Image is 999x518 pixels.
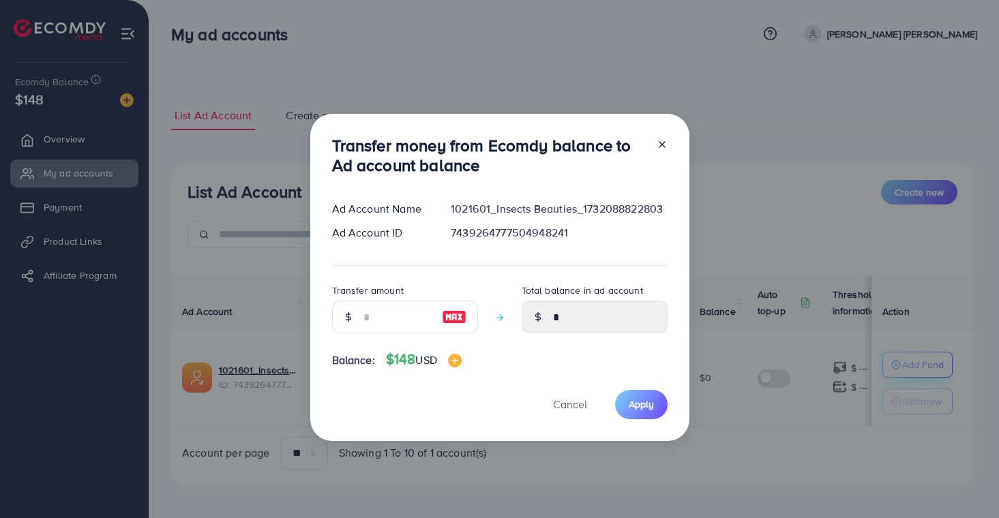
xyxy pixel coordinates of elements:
[332,284,404,297] label: Transfer amount
[386,351,462,368] h4: $148
[536,390,604,419] button: Cancel
[442,309,466,325] img: image
[332,352,375,368] span: Balance:
[615,390,668,419] button: Apply
[332,136,646,175] h3: Transfer money from Ecomdy balance to Ad account balance
[321,225,441,241] div: Ad Account ID
[321,201,441,217] div: Ad Account Name
[440,201,678,217] div: 1021601_Insects Beauties_1732088822803
[553,397,587,412] span: Cancel
[941,457,989,508] iframe: Chat
[415,352,436,367] span: USD
[629,397,654,411] span: Apply
[522,284,643,297] label: Total balance in ad account
[448,354,462,367] img: image
[440,225,678,241] div: 7439264777504948241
